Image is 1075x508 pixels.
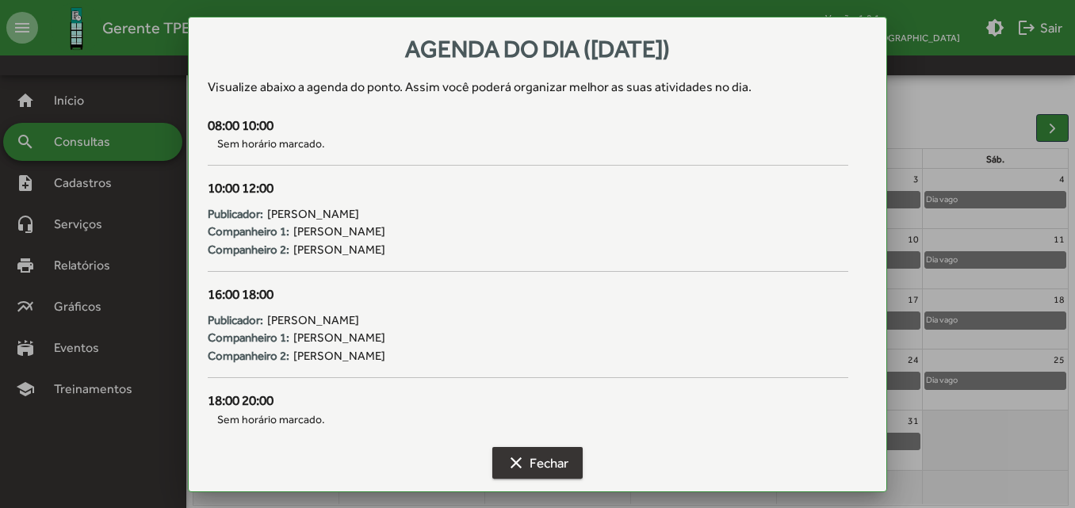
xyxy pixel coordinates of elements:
span: Agenda do dia ([DATE]) [405,35,670,63]
span: [PERSON_NAME] [293,223,385,241]
span: Sem horário marcado. [208,411,847,428]
strong: Companheiro 2: [208,347,289,365]
span: [PERSON_NAME] [293,347,385,365]
div: 10:00 12:00 [208,178,847,199]
div: 08:00 10:00 [208,116,847,136]
span: [PERSON_NAME] [267,205,359,223]
span: [PERSON_NAME] [293,241,385,259]
div: 16:00 18:00 [208,285,847,305]
strong: Publicador: [208,205,263,223]
strong: Companheiro 1: [208,223,289,241]
strong: Companheiro 1: [208,329,289,347]
button: Fechar [492,447,583,479]
strong: Companheiro 2: [208,241,289,259]
span: Fechar [507,449,568,477]
span: Sem horário marcado. [208,136,847,152]
span: [PERSON_NAME] [267,311,359,330]
div: Visualize abaixo a agenda do ponto . Assim você poderá organizar melhor as suas atividades no dia. [208,78,867,97]
strong: Publicador: [208,311,263,330]
mat-icon: clear [507,453,526,472]
span: [PERSON_NAME] [293,329,385,347]
div: 18:00 20:00 [208,391,847,411]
